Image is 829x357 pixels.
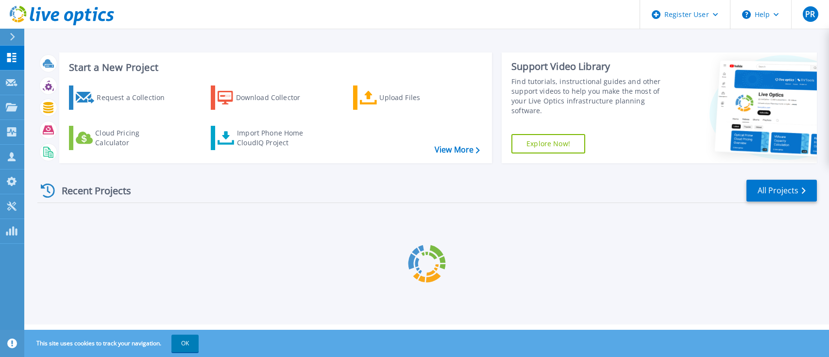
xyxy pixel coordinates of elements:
[379,88,457,107] div: Upload Files
[746,180,817,202] a: All Projects
[511,60,671,73] div: Support Video Library
[353,85,461,110] a: Upload Files
[37,179,144,203] div: Recent Projects
[95,128,173,148] div: Cloud Pricing Calculator
[97,88,174,107] div: Request a Collection
[511,134,585,153] a: Explore Now!
[236,88,314,107] div: Download Collector
[69,85,177,110] a: Request a Collection
[805,10,815,18] span: PR
[237,128,313,148] div: Import Phone Home CloudIQ Project
[511,77,671,116] div: Find tutorials, instructional guides and other support videos to help you make the most of your L...
[69,126,177,150] a: Cloud Pricing Calculator
[27,335,199,352] span: This site uses cookies to track your navigation.
[171,335,199,352] button: OK
[211,85,319,110] a: Download Collector
[435,145,480,154] a: View More
[69,62,479,73] h3: Start a New Project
